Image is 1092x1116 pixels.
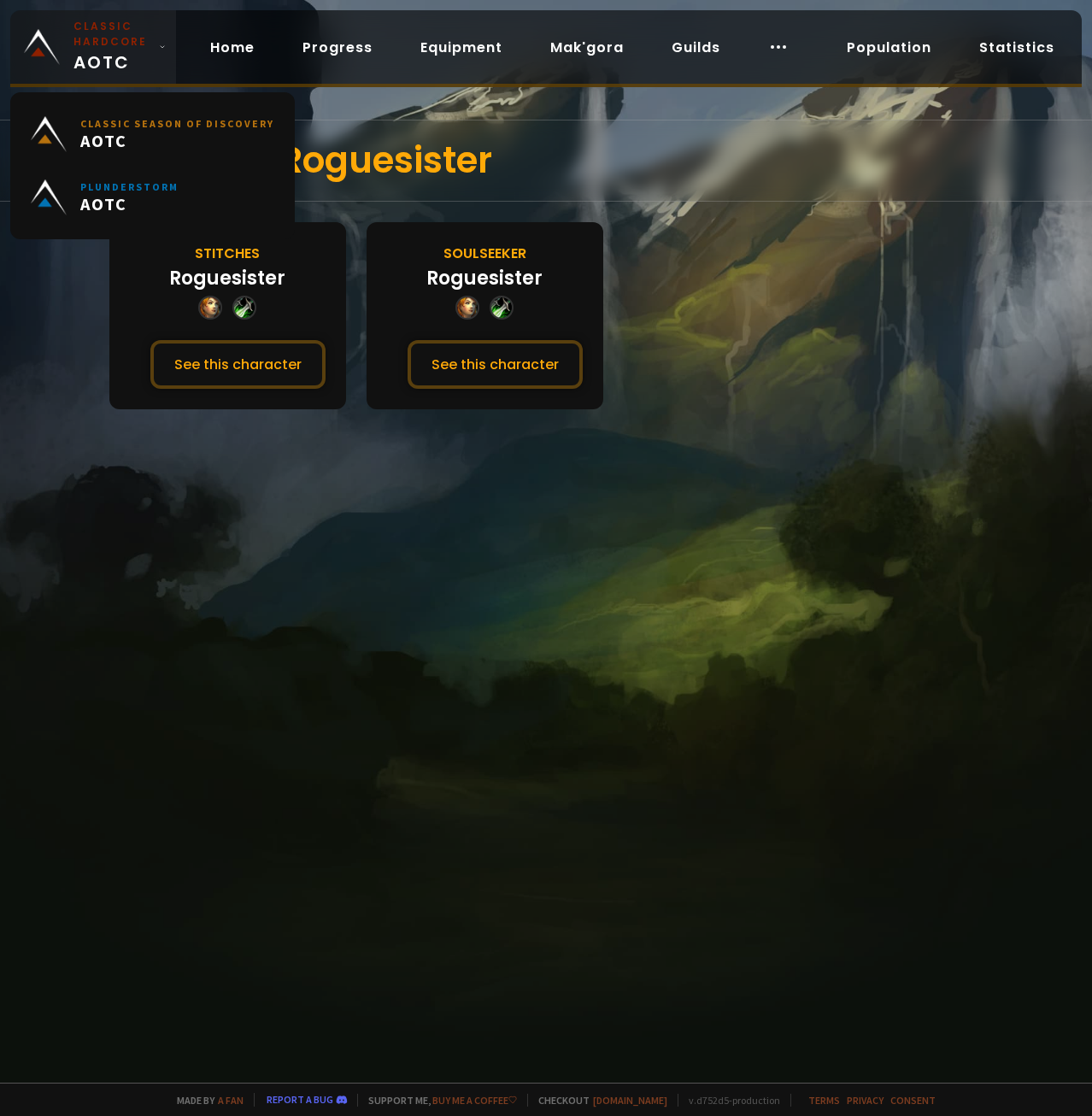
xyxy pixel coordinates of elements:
[267,1093,333,1106] a: Report a bug
[432,1094,517,1107] a: Buy me a coffee
[593,1094,667,1107] a: [DOMAIN_NAME]
[80,130,274,151] span: AOTC
[847,1094,884,1107] a: Privacy
[966,30,1068,65] a: Statistics
[169,264,285,292] div: Roguesister
[678,1094,780,1107] span: v. d752d5 - production
[197,30,268,65] a: Home
[357,1094,517,1107] span: Support me,
[73,19,152,75] span: AOTC
[167,1094,244,1107] span: Made by
[426,264,543,292] div: Roguesister
[527,1094,667,1107] span: Checkout
[21,103,285,166] a: Classic Season of DiscoveryAOTC
[218,1094,244,1107] a: a fan
[890,1094,936,1107] a: Consent
[73,19,152,50] small: Classic Hardcore
[80,117,274,130] small: Classic Season of Discovery
[21,166,285,229] a: PlunderstormAOTC
[833,30,945,65] a: Population
[537,30,637,65] a: Mak'gora
[808,1094,840,1107] a: Terms
[10,10,176,84] a: Classic HardcoreAOTC
[80,193,179,214] span: AOTC
[289,30,386,65] a: Progress
[658,30,734,65] a: Guilds
[407,30,516,65] a: Equipment
[443,243,526,264] div: Soulseeker
[195,243,260,264] div: Stitches
[109,120,983,201] div: Result for
[279,135,492,185] span: Roguesister
[408,340,583,389] button: See this character
[150,340,326,389] button: See this character
[80,180,179,193] small: Plunderstorm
